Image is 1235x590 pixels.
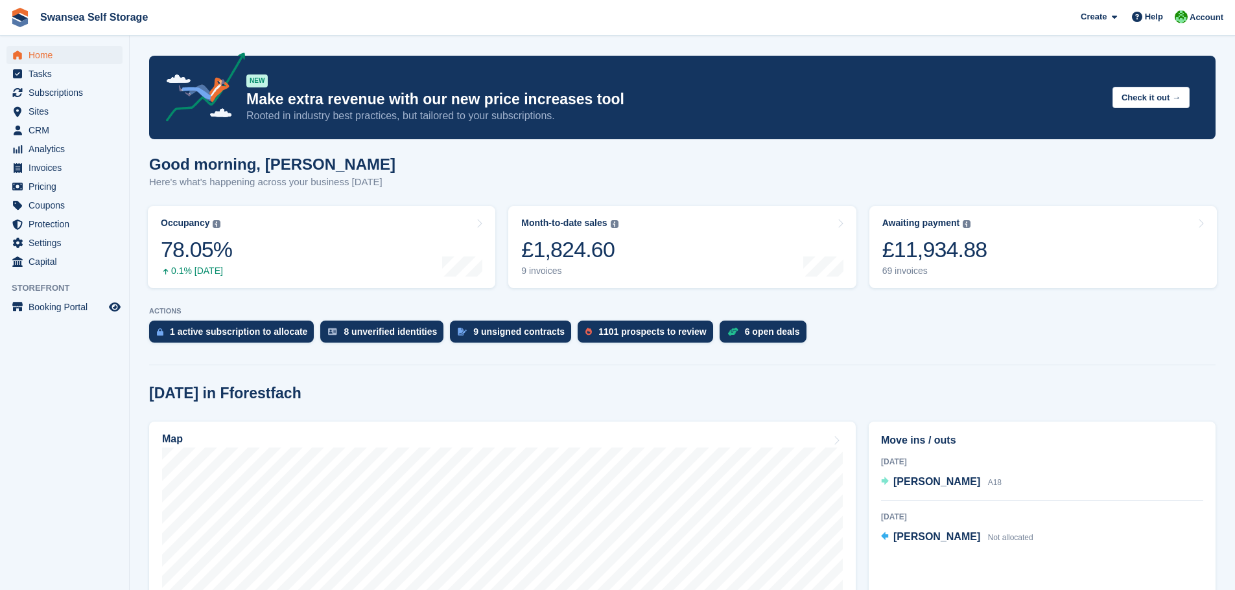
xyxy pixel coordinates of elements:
a: [PERSON_NAME] Not allocated [881,529,1033,546]
a: menu [6,196,123,214]
span: Home [29,46,106,64]
div: 9 unsigned contracts [473,326,565,337]
div: £11,934.88 [882,236,987,263]
p: Make extra revenue with our new price increases tool [246,90,1102,109]
span: Help [1145,10,1163,23]
div: 1 active subscription to allocate [170,326,307,337]
img: icon-info-grey-7440780725fd019a000dd9b08b2336e03edf1995a4989e88bcd33f0948082b44.svg [611,220,618,228]
img: icon-info-grey-7440780725fd019a000dd9b08b2336e03edf1995a4989e88bcd33f0948082b44.svg [213,220,220,228]
h2: Map [162,433,183,445]
div: 78.05% [161,236,232,263]
a: menu [6,84,123,102]
span: Invoices [29,159,106,177]
span: Create [1081,10,1107,23]
span: Settings [29,234,106,252]
div: £1,824.60 [521,236,618,263]
span: Coupons [29,196,106,214]
img: Andrew Robbins [1175,10,1188,23]
div: Month-to-date sales [521,218,607,229]
span: Booking Portal [29,298,106,316]
a: menu [6,159,123,177]
img: price-adjustments-announcement-icon-8257ccfd72463d97f412b2fc003d46551f7dbcb40ab6d574587a9cd5c0d94... [155,52,246,126]
a: menu [6,253,123,271]
a: menu [6,140,123,158]
a: Awaiting payment £11,934.88 69 invoices [869,206,1217,288]
h1: Good morning, [PERSON_NAME] [149,155,395,173]
a: 8 unverified identities [320,321,450,349]
span: Pricing [29,177,106,196]
img: prospect-51fa495bee0391a8d652442698ab0144808aea92771e9ea1ae160a38d050c398.svg [585,328,592,335]
div: 6 open deals [745,326,800,337]
a: menu [6,121,123,139]
span: A18 [988,478,1002,487]
img: deal-1b604bf984904fb50ccaf53a9ad4b4a5d6e5aea283cecdc64d6e3604feb123c2.svg [727,327,738,336]
a: menu [6,102,123,120]
p: ACTIONS [149,307,1216,315]
div: 1101 prospects to review [598,326,707,337]
a: menu [6,65,123,83]
div: 0.1% [DATE] [161,266,232,277]
a: menu [6,177,123,196]
a: 6 open deals [720,321,813,349]
p: Rooted in industry best practices, but tailored to your subscriptions. [246,109,1102,123]
span: Tasks [29,65,106,83]
span: Protection [29,215,106,233]
a: menu [6,298,123,316]
div: NEW [246,74,268,87]
img: stora-icon-8386f47178a22dfd0bd8f6a31ec36ba5ce8667c1dd55bd0f319d3a0aa187defe.svg [10,8,30,27]
a: 1 active subscription to allocate [149,321,320,349]
img: active_subscription_to_allocate_icon-d502201f5373d7db506a760aba3b589e785aa758c864c3986d89f69b8ff3... [157,328,163,336]
div: 9 invoices [521,266,618,277]
h2: [DATE] in Fforestfach [149,385,301,402]
span: CRM [29,121,106,139]
h2: Move ins / outs [881,433,1203,448]
a: menu [6,215,123,233]
span: Not allocated [988,533,1033,542]
span: Account [1190,11,1223,24]
div: 8 unverified identities [344,326,437,337]
a: 9 unsigned contracts [450,321,578,349]
button: Check it out → [1112,87,1190,108]
img: verify_identity-adf6edd0f0f0b5bbfe63781bf79b02c33cf7c696d77639b501bdc392416b5a36.svg [328,328,337,335]
img: icon-info-grey-7440780725fd019a000dd9b08b2336e03edf1995a4989e88bcd33f0948082b44.svg [963,220,970,228]
p: Here's what's happening across your business [DATE] [149,175,395,190]
span: Storefront [12,282,129,295]
img: contract_signature_icon-13c848040528278c33f63329250d36e43548de30e8caae1d1a13099fd9432cc5.svg [458,328,467,335]
div: Occupancy [161,218,209,229]
div: 69 invoices [882,266,987,277]
span: Analytics [29,140,106,158]
div: [DATE] [881,511,1203,523]
a: menu [6,46,123,64]
a: Occupancy 78.05% 0.1% [DATE] [148,206,495,288]
div: [DATE] [881,456,1203,468]
span: Subscriptions [29,84,106,102]
span: Capital [29,253,106,271]
span: [PERSON_NAME] [893,531,980,542]
span: [PERSON_NAME] [893,476,980,487]
a: Month-to-date sales £1,824.60 9 invoices [508,206,856,288]
a: menu [6,234,123,252]
div: Awaiting payment [882,218,960,229]
a: Swansea Self Storage [35,6,153,28]
a: [PERSON_NAME] A18 [881,474,1002,491]
a: 1101 prospects to review [578,321,720,349]
span: Sites [29,102,106,120]
a: Preview store [107,299,123,315]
